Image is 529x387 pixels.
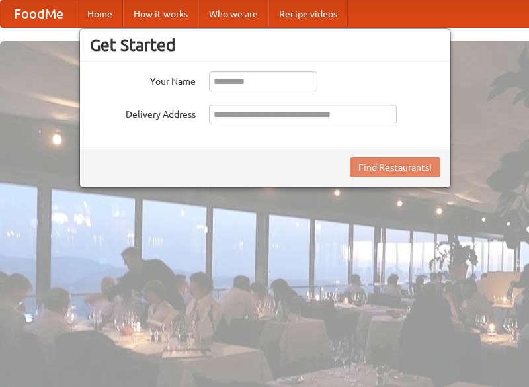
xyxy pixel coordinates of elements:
h3: Get Started [90,35,440,55]
label: Your Name [90,71,196,88]
label: Delivery Address [90,105,196,121]
a: Who we are [198,1,268,27]
a: How it works [123,1,198,27]
a: Recipe videos [268,1,348,27]
button: Find Restaurants! [350,157,440,177]
a: FoodMe [1,1,77,27]
a: Home [77,1,123,27]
